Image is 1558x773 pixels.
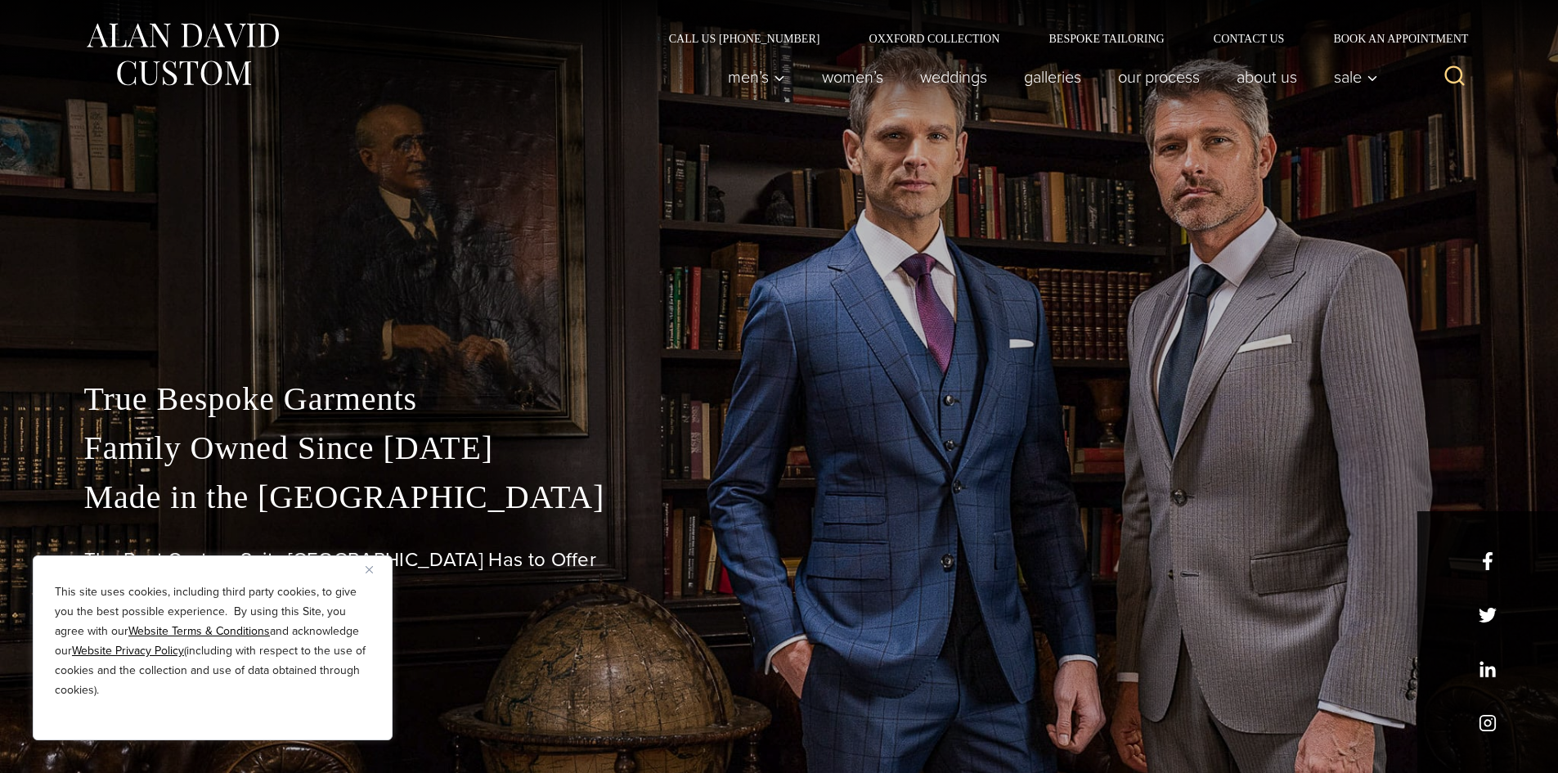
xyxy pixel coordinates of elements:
a: Galleries [1005,61,1099,93]
a: Call Us [PHONE_NUMBER] [644,33,845,44]
a: Our Process [1099,61,1218,93]
a: Women’s [803,61,901,93]
nav: Secondary Navigation [644,33,1475,44]
nav: Primary Navigation [709,61,1386,93]
span: Sale [1334,69,1378,85]
a: About Us [1218,61,1315,93]
img: Alan David Custom [84,18,281,91]
img: Close [366,566,373,573]
a: Website Privacy Policy [72,642,184,659]
a: Contact Us [1189,33,1309,44]
p: True Bespoke Garments Family Owned Since [DATE] Made in the [GEOGRAPHIC_DATA] [84,375,1475,522]
a: Bespoke Tailoring [1024,33,1188,44]
button: View Search Form [1435,57,1475,97]
span: Men’s [728,69,785,85]
p: This site uses cookies, including third party cookies, to give you the best possible experience. ... [55,582,370,700]
a: Book an Appointment [1309,33,1474,44]
a: weddings [901,61,1005,93]
a: Oxxford Collection [844,33,1024,44]
a: Website Terms & Conditions [128,622,270,640]
h1: The Best Custom Suits [GEOGRAPHIC_DATA] Has to Offer [84,548,1475,572]
button: Close [366,560,385,579]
